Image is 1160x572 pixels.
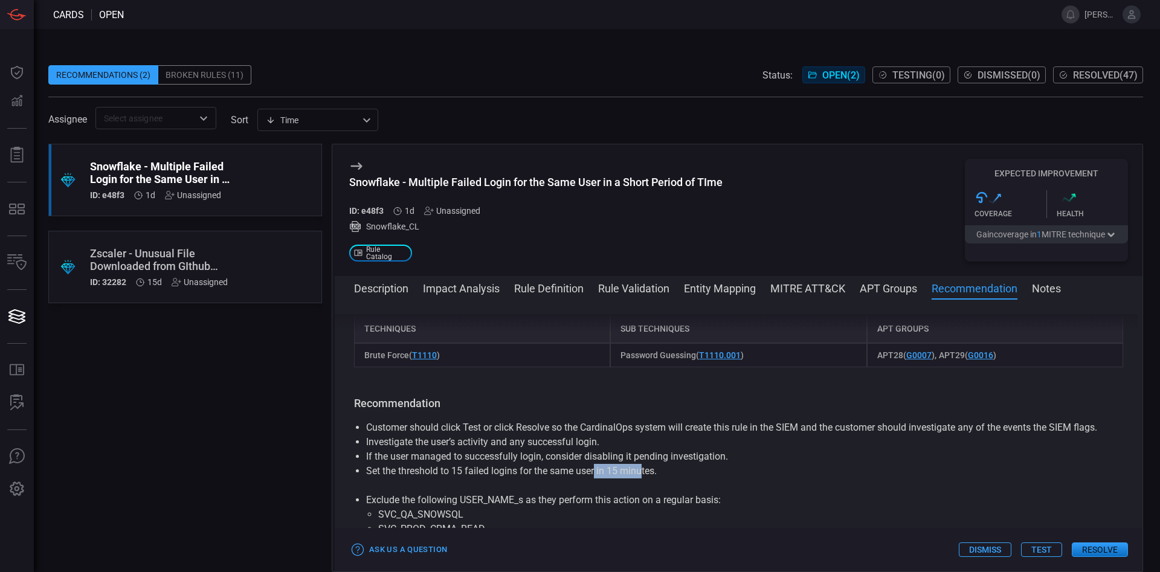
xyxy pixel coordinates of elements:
button: Open(2) [802,66,865,83]
div: Snowflake - Multiple Failed Login for the Same User in a Short Period of TIme [349,176,723,188]
span: Sep 02, 2025 7:35 AM [405,206,414,216]
button: APT Groups [860,280,917,295]
button: Gaincoverage in1MITRE technique [965,225,1128,243]
a: T1110 [412,350,437,360]
div: Unassigned [424,206,480,216]
div: Snowflake - Multiple Failed Login for the Same User in a Short Period of TIme [90,160,234,185]
span: APT28 ( ) [877,350,935,360]
button: Ask Us a Question [349,541,450,559]
div: Unassigned [172,277,228,287]
a: T1110.001 [699,350,741,360]
h5: ID: e48f3 [349,206,384,216]
label: sort [231,114,248,126]
span: Cards [53,9,84,21]
span: Open ( 2 ) [822,69,860,81]
button: Preferences [2,475,31,504]
a: G0007 [906,350,932,360]
li: SVC_PROD_CRMA_READ [378,522,1099,536]
div: Recommendations (2) [48,65,158,85]
span: Password Guessing ( ) [620,350,744,360]
button: Recommendation [932,280,1017,295]
span: Sep 02, 2025 7:35 AM [146,190,155,200]
button: Resolved(47) [1053,66,1143,83]
a: G0016 [968,350,993,360]
span: Testing ( 0 ) [892,69,945,81]
button: Rule Definition [514,280,584,295]
h5: Expected Improvement [965,169,1128,178]
span: 1 [1037,230,1042,239]
div: Coverage [975,210,1046,218]
button: Rule Catalog [2,356,31,385]
button: Detections [2,87,31,116]
div: Unassigned [165,190,221,200]
h5: ID: 32282 [90,277,126,287]
button: Rule Validation [598,280,669,295]
span: Aug 19, 2025 2:15 AM [147,277,162,287]
button: Test [1021,542,1062,557]
li: Investigate the user’s activity and any successful login. [366,435,1111,449]
span: Resolved ( 47 ) [1073,69,1138,81]
span: Rule Catalog [366,246,407,260]
div: Broken Rules (11) [158,65,251,85]
h3: Recommendation [354,396,1123,411]
li: If the user managed to successfully login, consider disabling it pending investigation. [366,449,1111,464]
li: SVC_QA_SNOWSQL [378,507,1099,522]
div: Health [1057,210,1129,218]
li: Customer should click Test or click Resolve so the CardinalOps system will create this rule in th... [366,420,1111,435]
button: Cards [2,302,31,331]
button: Dismiss [959,542,1011,557]
button: Impact Analysis [423,280,500,295]
span: [PERSON_NAME].[PERSON_NAME] [1084,10,1118,19]
span: Status: [762,69,793,81]
div: Time [266,114,359,126]
button: Reports [2,141,31,170]
button: Entity Mapping [684,280,756,295]
button: MITRE ATT&CK [770,280,845,295]
span: Brute Force ( ) [364,350,440,360]
span: open [99,9,124,21]
button: Dismissed(0) [958,66,1046,83]
span: Dismissed ( 0 ) [978,69,1040,81]
button: Testing(0) [872,66,950,83]
div: Snowflake_CL [349,220,723,233]
button: ALERT ANALYSIS [2,388,31,417]
button: Dashboard [2,58,31,87]
li: Set the threshold to 15 failed logins for the same user in 15 minutes. [366,464,1111,478]
button: MITRE - Detection Posture [2,194,31,223]
button: Description [354,280,408,295]
span: APT29 ( ) [939,350,996,360]
h5: ID: e48f3 [90,190,124,200]
div: Zscaler - Unusual File Downloaded from GIthub (UNC2165, APT 31, Turla) [90,247,234,272]
button: Resolve [1072,542,1128,557]
button: Ask Us A Question [2,442,31,471]
button: Open [195,110,212,127]
button: Inventory [2,248,31,277]
span: Assignee [48,114,87,125]
input: Select assignee [99,111,193,126]
button: Notes [1032,280,1061,295]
